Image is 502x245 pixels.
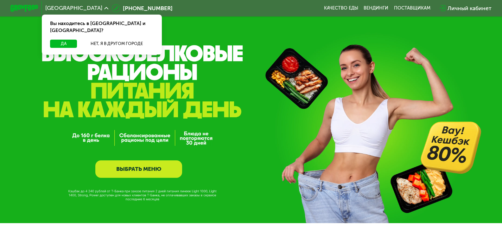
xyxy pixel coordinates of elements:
[45,5,102,11] span: [GEOGRAPHIC_DATA]
[112,4,173,12] a: [PHONE_NUMBER]
[324,5,358,11] a: Качество еды
[50,40,77,48] button: Да
[448,4,492,12] div: Личный кабинет
[42,15,162,40] div: Вы находитесь в [GEOGRAPHIC_DATA] и [GEOGRAPHIC_DATA]?
[95,160,182,178] a: ВЫБРАТЬ МЕНЮ
[80,40,153,48] button: Нет, я в другом городе
[364,5,388,11] a: Вендинги
[394,5,430,11] div: поставщикам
